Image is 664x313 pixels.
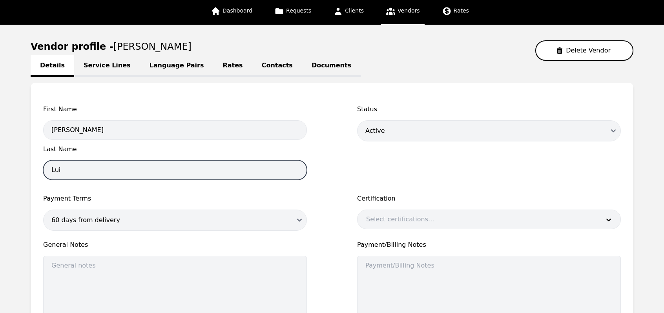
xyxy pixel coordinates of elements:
span: First Name [43,105,307,114]
span: [PERSON_NAME] [113,41,192,52]
span: Payment/Billing Notes [357,240,621,250]
span: Rates [454,7,469,14]
input: Last Name [43,160,307,180]
label: Certification [357,194,621,203]
input: First Name [43,120,307,140]
span: Payment Terms [43,194,307,203]
span: Last Name [43,145,307,154]
span: Vendors [398,7,420,14]
a: Service Lines [74,55,140,77]
span: Clients [345,7,364,14]
button: Delete Vendor [535,40,633,61]
a: Rates [213,55,252,77]
a: Contacts [252,55,302,77]
span: Requests [286,7,311,14]
span: Dashboard [223,7,252,14]
a: Documents [302,55,361,77]
span: Status [357,105,621,114]
a: Language Pairs [140,55,213,77]
span: General Notes [43,240,307,250]
h1: Vendor profile - [31,41,192,52]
